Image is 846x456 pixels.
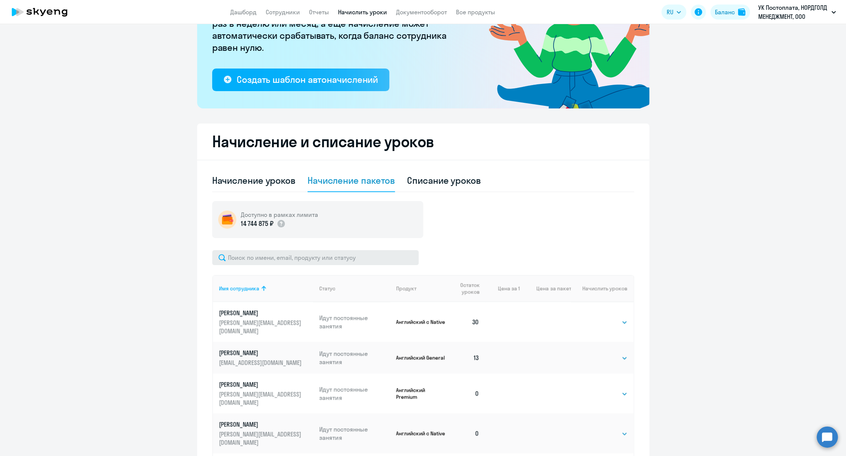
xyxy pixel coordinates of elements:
th: Начислить уроков [571,275,633,302]
input: Поиск по имени, email, продукту или статусу [212,250,419,265]
p: Английский с Native [396,319,447,325]
p: [PERSON_NAME][EMAIL_ADDRESS][DOMAIN_NAME] [219,430,303,447]
button: УК Постоплата, НОРДГОЛД МЕНЕДЖМЕНТ, ООО [754,3,840,21]
span: Остаток уроков [453,282,480,295]
a: [PERSON_NAME][PERSON_NAME][EMAIL_ADDRESS][DOMAIN_NAME] [219,309,314,335]
img: balance [738,8,745,16]
p: Идут постоянные занятия [319,349,390,366]
a: Все продукты [456,8,495,16]
p: [PERSON_NAME] [219,380,303,389]
td: 0 [447,374,485,413]
img: wallet-circle.png [218,210,236,229]
p: [EMAIL_ADDRESS][DOMAIN_NAME] [219,358,303,367]
p: [PERSON_NAME] [219,309,303,317]
a: Отчеты [309,8,329,16]
p: Идут постоянные занятия [319,314,390,330]
button: RU [661,5,686,20]
span: RU [667,8,673,17]
p: Английский с Native [396,430,447,437]
p: [PERSON_NAME][EMAIL_ADDRESS][DOMAIN_NAME] [219,390,303,407]
div: Баланс [715,8,735,17]
td: 30 [447,302,485,342]
p: [PERSON_NAME] [219,349,303,357]
p: 14 744 875 ₽ [241,219,274,229]
button: Балансbalance [710,5,750,20]
p: [PERSON_NAME] [219,420,303,429]
div: Имя сотрудника [219,285,259,292]
th: Цена за 1 [485,275,520,302]
button: Создать шаблон автоначислений [212,69,389,91]
div: Начисление уроков [212,174,295,186]
div: Списание уроков [407,174,481,186]
a: Сотрудники [266,8,300,16]
p: Английский General [396,354,447,361]
h5: Доступно в рамках лимита [241,210,318,219]
a: Документооборот [396,8,447,16]
div: Статус [319,285,335,292]
a: Начислить уроки [338,8,387,16]
div: Имя сотрудника [219,285,314,292]
p: [PERSON_NAME][EMAIL_ADDRESS][DOMAIN_NAME] [219,319,303,335]
p: Идут постоянные занятия [319,385,390,402]
p: УК Постоплата, НОРДГОЛД МЕНЕДЖМЕНТ, ООО [758,3,828,21]
div: Остаток уроков [453,282,485,295]
p: Английский Premium [396,387,447,400]
a: [PERSON_NAME][EMAIL_ADDRESS][DOMAIN_NAME] [219,349,314,367]
div: Начисление пакетов [307,174,395,186]
a: Дашборд [230,8,257,16]
div: Статус [319,285,390,292]
td: 13 [447,342,485,374]
div: Продукт [396,285,447,292]
h2: Начисление и списание уроков [212,133,634,151]
th: Цена за пакет [520,275,571,302]
div: Создать шаблон автоначислений [237,73,378,85]
p: Идут постоянные занятия [319,425,390,442]
a: [PERSON_NAME][PERSON_NAME][EMAIL_ADDRESS][DOMAIN_NAME] [219,420,314,447]
td: 0 [447,413,485,453]
a: [PERSON_NAME][PERSON_NAME][EMAIL_ADDRESS][DOMAIN_NAME] [219,380,314,407]
div: Продукт [396,285,416,292]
